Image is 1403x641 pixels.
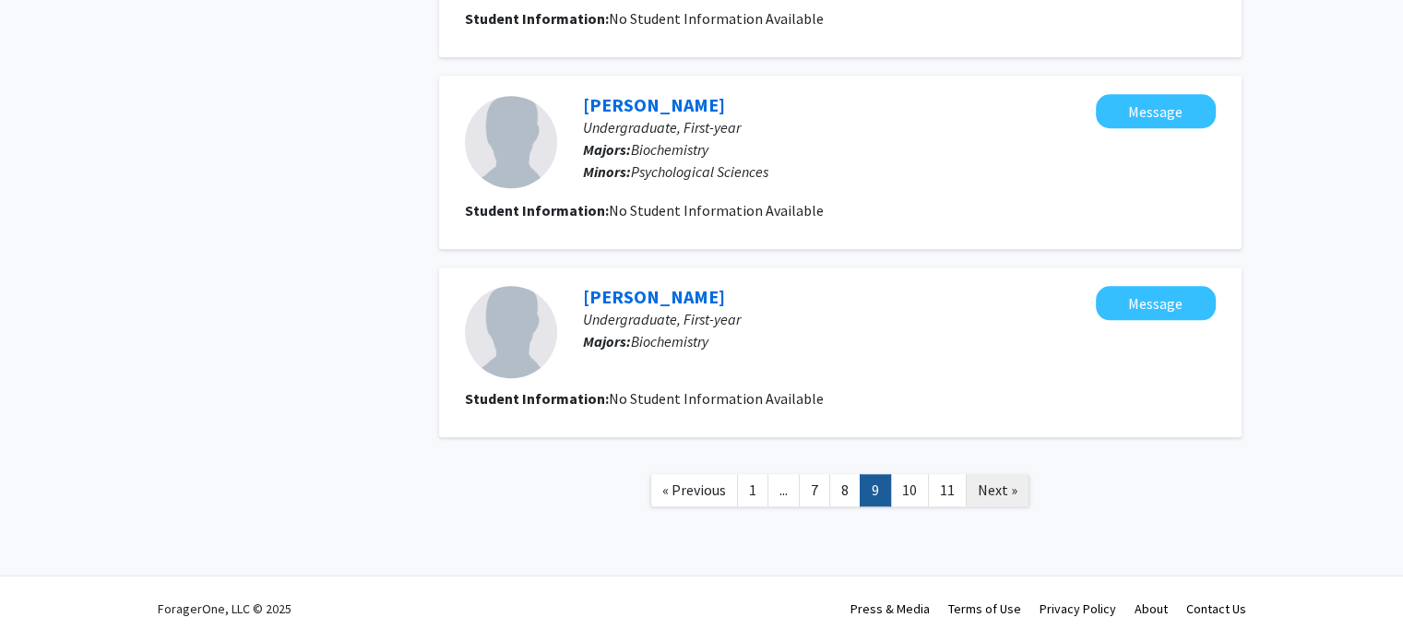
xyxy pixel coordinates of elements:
[631,332,708,350] span: Biochemistry
[978,481,1017,499] span: Next »
[583,162,631,181] b: Minors:
[583,140,631,159] b: Majors:
[583,332,631,350] b: Majors:
[928,474,967,506] a: 11
[829,474,861,506] a: 8
[631,162,768,181] span: Psychological Sciences
[439,456,1242,530] nav: Page navigation
[860,474,891,506] a: 9
[1040,600,1116,617] a: Privacy Policy
[609,389,824,408] span: No Student Information Available
[583,93,725,116] a: [PERSON_NAME]
[465,201,609,220] b: Student Information:
[609,9,824,28] span: No Student Information Available
[609,201,824,220] span: No Student Information Available
[948,600,1021,617] a: Terms of Use
[737,474,768,506] a: 1
[583,118,741,137] span: Undergraduate, First-year
[1096,94,1216,128] button: Message Natalie Girardi
[966,474,1029,506] a: Next
[583,285,725,308] a: [PERSON_NAME]
[1135,600,1168,617] a: About
[14,558,78,627] iframe: Chat
[1186,600,1246,617] a: Contact Us
[465,389,609,408] b: Student Information:
[1096,286,1216,320] button: Message Samuel Thawng
[631,140,708,159] span: Biochemistry
[465,9,609,28] b: Student Information:
[890,474,929,506] a: 10
[158,576,291,641] div: ForagerOne, LLC © 2025
[799,474,830,506] a: 7
[662,481,726,499] span: « Previous
[583,310,741,328] span: Undergraduate, First-year
[850,600,930,617] a: Press & Media
[779,481,788,499] span: ...
[650,474,738,506] a: Previous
